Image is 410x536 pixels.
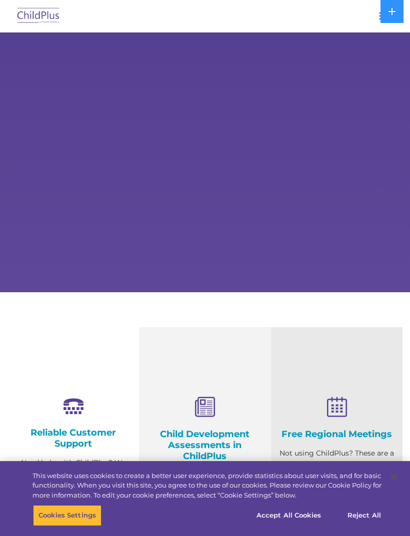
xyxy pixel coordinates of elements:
p: Not using ChildPlus? These are a great opportunity to network and learn from ChildPlus users. Fin... [278,447,395,510]
h4: Reliable Customer Support [15,427,131,449]
button: Close [383,466,405,488]
button: Reject All [333,505,395,526]
h4: Child Development Assessments in ChildPlus [146,429,263,462]
img: ChildPlus by Procare Solutions [15,4,62,28]
button: Accept All Cookies [251,505,326,526]
h4: Free Regional Meetings [278,429,395,440]
button: Cookies Settings [33,505,101,526]
div: This website uses cookies to create a better user experience, provide statistics about user visit... [32,471,381,501]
